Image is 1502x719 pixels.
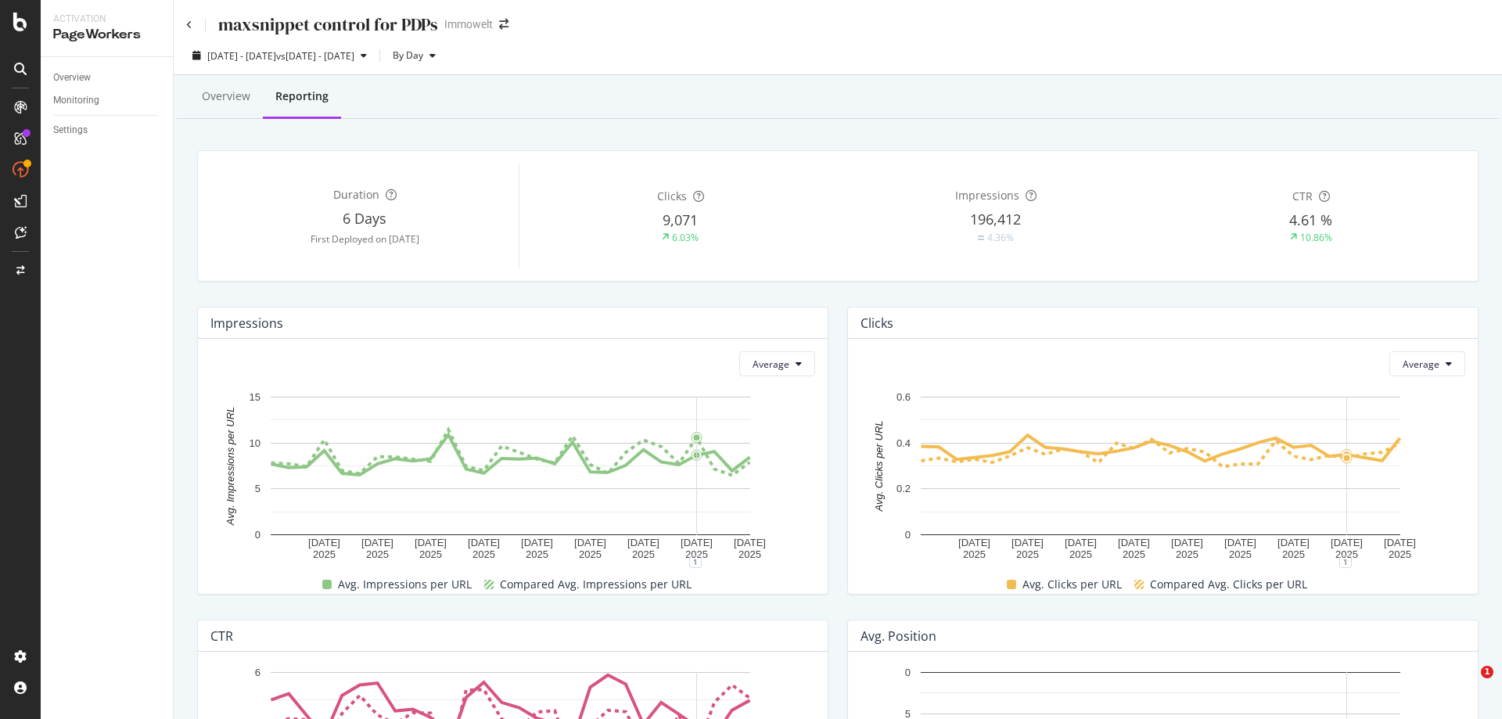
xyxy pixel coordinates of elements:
[386,49,423,62] span: By Day
[861,315,893,331] div: Clicks
[579,549,602,561] text: 2025
[1171,537,1203,548] text: [DATE]
[53,70,162,86] a: Overview
[657,189,687,203] span: Clicks
[419,549,442,561] text: 2025
[1403,358,1439,371] span: Average
[386,43,442,68] button: By Day
[627,537,659,548] text: [DATE]
[978,235,984,240] img: Equal
[1282,549,1305,561] text: 2025
[739,351,815,376] button: Average
[499,19,508,30] div: arrow-right-arrow-left
[1449,666,1486,703] iframe: Intercom live chat
[1277,537,1310,548] text: [DATE]
[905,529,911,541] text: 0
[255,667,261,678] text: 6
[53,122,88,138] div: Settings
[53,70,91,86] div: Overview
[53,92,162,109] a: Monitoring
[1384,537,1416,548] text: [DATE]
[521,537,553,548] text: [DATE]
[210,315,283,331] div: Impressions
[861,389,1460,562] svg: A chart.
[738,549,761,561] text: 2025
[338,575,472,594] span: Avg. Impressions per URL
[500,575,692,594] span: Compared Avg. Impressions per URL
[53,92,99,109] div: Monitoring
[753,358,789,371] span: Average
[255,529,261,541] text: 0
[186,43,373,68] button: [DATE] - [DATE]vs[DATE] - [DATE]
[574,537,606,548] text: [DATE]
[210,389,810,562] svg: A chart.
[958,537,990,548] text: [DATE]
[308,537,340,548] text: [DATE]
[897,437,911,449] text: 0.4
[1069,549,1092,561] text: 2025
[689,555,702,568] div: 1
[444,16,493,32] div: Immowelt
[210,628,233,644] div: CTR
[1022,575,1122,594] span: Avg. Clicks per URL
[53,26,160,44] div: PageWorkers
[343,209,386,228] span: 6 Days
[225,407,236,527] text: Avg. Impressions per URL
[987,231,1014,244] div: 4.36%
[970,210,1021,228] span: 196,412
[1481,666,1493,678] span: 1
[897,484,911,495] text: 0.2
[210,232,519,246] div: First Deployed on [DATE]
[681,537,713,548] text: [DATE]
[1150,575,1307,594] span: Compared Avg. Clicks per URL
[905,667,911,678] text: 0
[275,88,329,104] div: Reporting
[1339,555,1352,568] div: 1
[313,549,336,561] text: 2025
[685,549,708,561] text: 2025
[473,549,495,561] text: 2025
[218,13,438,37] div: maxsnippet control for PDPs
[415,537,447,548] text: [DATE]
[632,549,655,561] text: 2025
[1300,231,1332,244] div: 10.86%
[207,49,276,63] span: [DATE] - [DATE]
[255,484,261,495] text: 5
[1224,537,1256,548] text: [DATE]
[276,49,354,63] span: vs [DATE] - [DATE]
[361,537,393,548] text: [DATE]
[1012,537,1044,548] text: [DATE]
[861,628,936,644] div: Avg. position
[1229,549,1252,561] text: 2025
[1289,210,1332,229] span: 4.61 %
[53,122,162,138] a: Settings
[672,231,699,244] div: 6.03%
[186,20,192,30] a: Click to go back
[955,188,1019,203] span: Impressions
[873,421,885,512] text: Avg. Clicks per URL
[1331,537,1363,548] text: [DATE]
[526,549,548,561] text: 2025
[1065,537,1097,548] text: [DATE]
[1176,549,1198,561] text: 2025
[1335,549,1358,561] text: 2025
[963,549,986,561] text: 2025
[897,391,911,403] text: 0.6
[734,537,766,548] text: [DATE]
[1292,189,1313,203] span: CTR
[202,88,250,104] div: Overview
[53,13,160,26] div: Activation
[1389,549,1411,561] text: 2025
[250,391,261,403] text: 15
[1123,549,1145,561] text: 2025
[1118,537,1150,548] text: [DATE]
[468,537,500,548] text: [DATE]
[366,549,389,561] text: 2025
[1016,549,1039,561] text: 2025
[663,210,698,229] span: 9,071
[333,187,379,202] span: Duration
[250,437,261,449] text: 10
[1389,351,1465,376] button: Average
